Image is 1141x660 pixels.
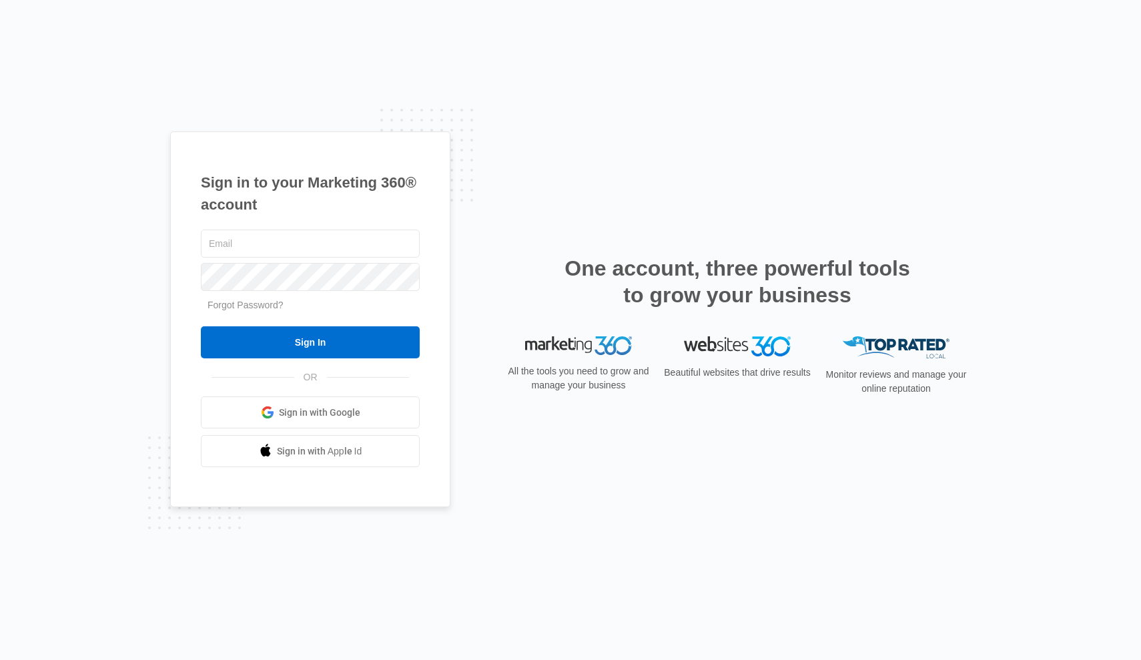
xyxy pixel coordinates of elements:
p: Beautiful websites that drive results [663,366,812,380]
a: Forgot Password? [208,300,284,310]
input: Sign In [201,326,420,358]
a: Sign in with Apple Id [201,435,420,467]
img: Marketing 360 [525,336,632,355]
img: Top Rated Local [843,336,949,358]
p: Monitor reviews and manage your online reputation [821,368,971,396]
span: OR [294,370,327,384]
a: Sign in with Google [201,396,420,428]
h2: One account, three powerful tools to grow your business [560,255,914,308]
img: Websites 360 [684,336,791,356]
input: Email [201,230,420,258]
span: Sign in with Apple Id [277,444,362,458]
h1: Sign in to your Marketing 360® account [201,172,420,216]
p: All the tools you need to grow and manage your business [504,364,653,392]
span: Sign in with Google [279,406,360,420]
